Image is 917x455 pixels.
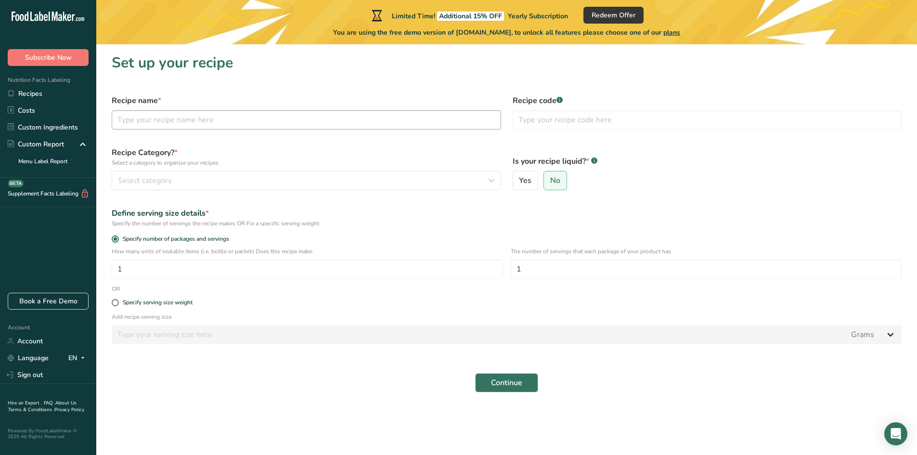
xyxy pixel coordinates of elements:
button: Subscribe Now [8,49,89,66]
a: Privacy Policy [54,406,84,413]
div: BETA [8,180,24,187]
button: Continue [475,373,538,392]
a: Hire an Expert . [8,400,42,406]
button: Redeem Offer [583,7,644,24]
input: Type your recipe name here [112,110,501,130]
div: Specify serving size weight [123,299,193,306]
p: How many units of sealable items (i.e. bottle or packet) Does this recipe make. [112,247,503,256]
div: Custom Report [8,139,64,149]
span: No [550,176,560,185]
p: Add recipe serving size. [112,312,902,321]
input: Type your recipe code here [513,110,902,130]
div: Limited Time! [370,10,568,21]
span: Select category [118,175,172,186]
input: Type your serving size here [112,325,845,344]
a: FAQ . [44,400,55,406]
p: Select a category to organize your recipes [112,158,501,167]
span: Yearly Subscription [508,12,568,21]
span: plans [663,28,680,37]
label: Is your recipe liquid? [513,156,902,167]
label: Recipe Category? [112,147,501,167]
span: Redeem Offer [592,10,635,20]
button: Select category [112,171,501,190]
div: Powered By FoodLabelMaker © 2025 All Rights Reserved [8,428,89,440]
span: Specify number of packages and servings [119,235,229,243]
div: Open Intercom Messenger [884,422,907,445]
div: Specify the number of servings the recipe makes OR Fix a specific serving weight [112,219,902,228]
span: Subscribe Now [25,52,72,63]
div: EN [68,352,89,364]
label: Recipe name [112,95,501,106]
span: You are using the free demo version of [DOMAIN_NAME], to unlock all features please choose one of... [333,27,680,38]
div: Define serving size details [112,208,902,219]
a: Language [8,350,49,366]
div: OR [106,285,126,293]
a: Book a Free Demo [8,293,89,310]
span: Additional 15% OFF [437,12,504,21]
span: Continue [491,377,522,389]
span: Yes [519,176,531,185]
a: About Us . [8,400,77,413]
p: The number of servings that each package of your product has. [511,247,902,256]
label: Recipe code [513,95,902,106]
a: Terms & Conditions . [8,406,54,413]
h1: Set up your recipe [112,52,902,74]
